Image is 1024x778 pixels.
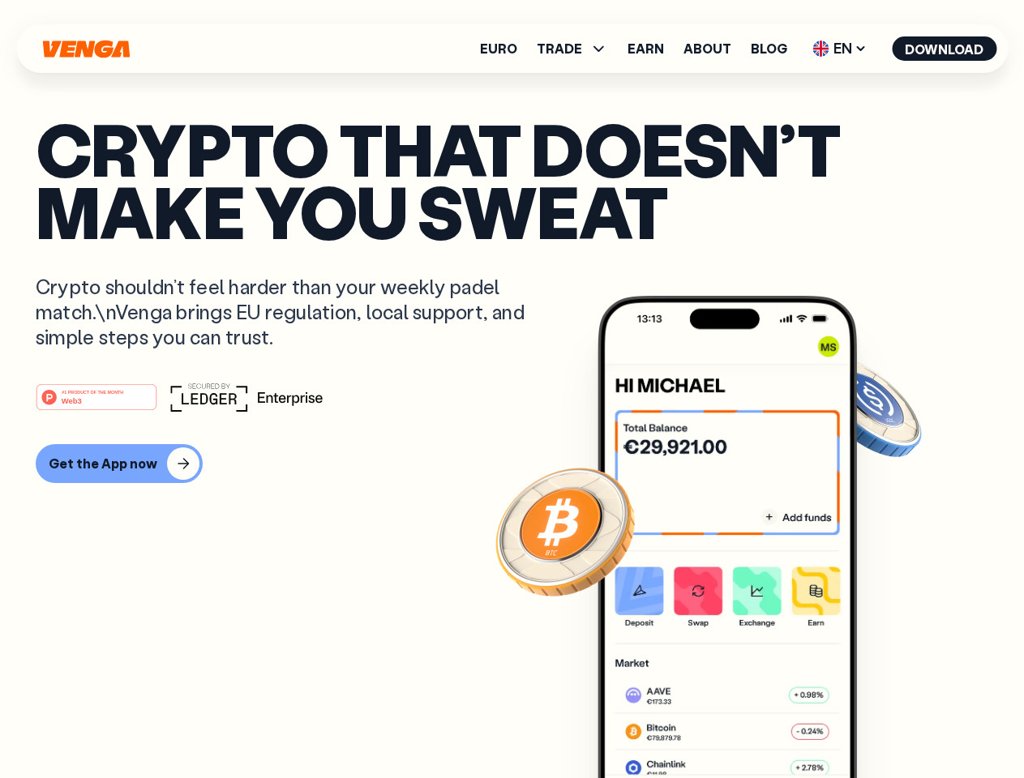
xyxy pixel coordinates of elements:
a: About [683,42,731,55]
span: EN [807,36,872,62]
a: #1 PRODUCT OF THE MONTHWeb3 [36,393,157,414]
span: TRADE [537,42,582,55]
span: TRADE [537,39,608,58]
img: flag-uk [812,41,829,57]
button: Download [892,36,996,61]
a: Euro [480,42,517,55]
img: USDC coin [808,348,925,465]
a: Get the App now [36,444,988,483]
tspan: Web3 [62,395,82,404]
a: Blog [751,42,787,55]
tspan: #1 PRODUCT OF THE MONTH [62,389,123,394]
p: Crypto that doesn’t make you sweat [36,118,988,242]
div: Get the App now [49,455,157,472]
a: Earn [628,42,664,55]
svg: Home [41,40,131,58]
img: Bitcoin [492,458,638,604]
p: Crypto shouldn’t feel harder than your weekly padel match.\nVenga brings EU regulation, local sup... [36,274,548,350]
button: Get the App now [36,444,203,483]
